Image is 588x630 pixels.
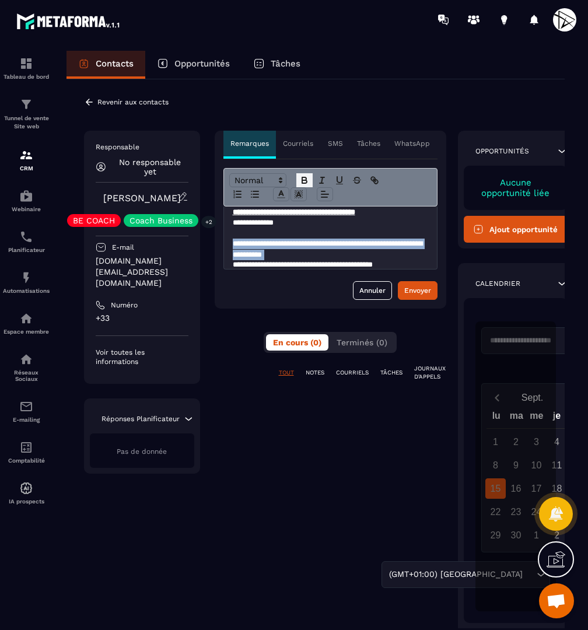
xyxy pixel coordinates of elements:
[112,243,134,252] p: E-mail
[475,146,529,156] p: Opportunités
[129,216,192,225] p: Coach Business
[3,391,50,432] a: emailemailE-mailing
[96,142,188,152] p: Responsable
[380,369,402,377] p: TÂCHES
[112,157,188,176] p: No responsable yet
[306,369,324,377] p: NOTES
[19,400,33,414] img: email
[96,256,188,289] p: [DOMAIN_NAME][EMAIL_ADDRESS][DOMAIN_NAME]
[96,313,188,324] p: +33
[475,279,520,288] p: Calendrier
[242,51,312,79] a: Tâches
[3,262,50,303] a: automationsautomationsAutomatisations
[414,365,446,381] p: JOURNAUX D'APPELS
[464,216,568,243] button: Ajout opportunité
[3,328,50,335] p: Espace membre
[273,338,321,347] span: En cours (0)
[3,180,50,221] a: automationsautomationsWebinaire
[336,369,369,377] p: COURRIELS
[96,58,134,69] p: Contacts
[381,561,550,588] div: Search for option
[3,288,50,294] p: Automatisations
[230,139,269,148] p: Remarques
[271,58,300,69] p: Tâches
[266,334,328,351] button: En cours (0)
[145,51,242,79] a: Opportunités
[3,206,50,212] p: Webinaire
[547,432,567,452] div: 4
[394,139,430,148] p: WhatsApp
[475,177,556,198] p: Aucune opportunité liée
[19,271,33,285] img: automations
[3,48,50,89] a: formationformationTableau de bord
[353,281,392,300] button: Annuler
[101,414,180,423] p: Réponses Planificateur
[73,216,115,225] p: BE COACH
[111,300,138,310] p: Numéro
[3,165,50,171] p: CRM
[328,139,343,148] p: SMS
[3,432,50,473] a: accountantaccountantComptabilité
[337,338,387,347] span: Terminés (0)
[3,369,50,382] p: Réseaux Sociaux
[279,369,294,377] p: TOUT
[174,58,230,69] p: Opportunités
[547,478,567,499] div: 18
[3,73,50,80] p: Tableau de bord
[19,440,33,454] img: accountant
[19,97,33,111] img: formation
[19,311,33,325] img: automations
[404,285,431,296] div: Envoyer
[19,230,33,244] img: scheduler
[97,98,169,106] p: Revenir aux contacts
[103,192,181,204] a: [PERSON_NAME]
[117,447,167,456] span: Pas de donnée
[3,457,50,464] p: Comptabilité
[3,89,50,139] a: formationformationTunnel de vente Site web
[3,416,50,423] p: E-mailing
[19,481,33,495] img: automations
[3,114,50,131] p: Tunnel de vente Site web
[398,281,437,300] button: Envoyer
[330,334,394,351] button: Terminés (0)
[3,221,50,262] a: schedulerschedulerPlanificateur
[3,344,50,391] a: social-networksocial-networkRéseaux Sociaux
[19,148,33,162] img: formation
[66,51,145,79] a: Contacts
[386,568,525,581] span: (GMT+01:00) [GEOGRAPHIC_DATA]
[3,139,50,180] a: formationformationCRM
[3,498,50,505] p: IA prospects
[19,352,33,366] img: social-network
[19,57,33,71] img: formation
[547,455,567,475] div: 11
[539,583,574,618] div: Ouvrir le chat
[3,303,50,344] a: automationsautomationsEspace membre
[16,10,121,32] img: logo
[283,139,313,148] p: Courriels
[3,247,50,253] p: Planificateur
[357,139,380,148] p: Tâches
[96,348,188,366] p: Voir toutes les informations
[19,189,33,203] img: automations
[201,216,216,228] p: +2
[547,408,567,428] div: je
